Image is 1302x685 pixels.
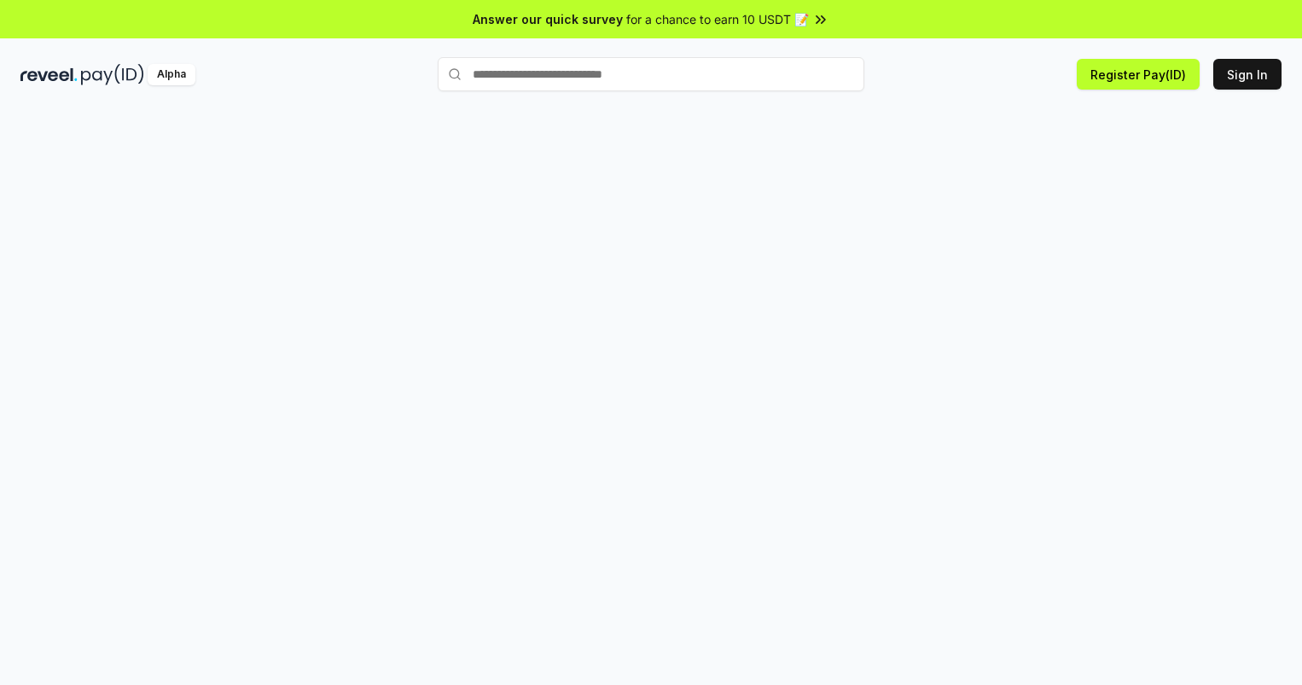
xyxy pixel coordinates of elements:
[81,64,144,85] img: pay_id
[148,64,195,85] div: Alpha
[1077,59,1200,90] button: Register Pay(ID)
[473,10,623,28] span: Answer our quick survey
[1213,59,1282,90] button: Sign In
[20,64,78,85] img: reveel_dark
[626,10,809,28] span: for a chance to earn 10 USDT 📝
